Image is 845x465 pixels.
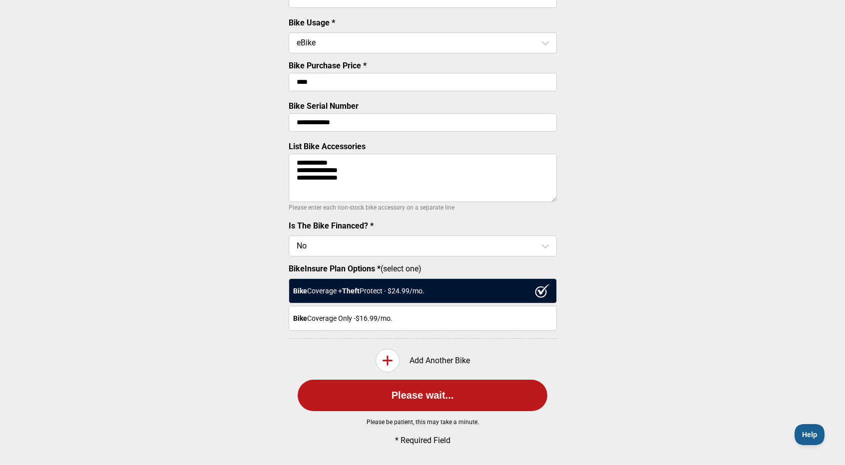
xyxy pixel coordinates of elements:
p: Please enter each non-stock bike accessory on a separate line [289,202,557,214]
div: Add Another Bike [289,349,557,372]
iframe: Toggle Customer Support [795,424,825,445]
label: List Bike Accessories [289,142,366,151]
img: ux1sgP1Haf775SAghJI38DyDlYP+32lKFAAAAAElFTkSuQmCC [535,284,550,298]
strong: Bike [293,314,307,322]
label: Bike Serial Number [289,101,359,111]
p: Please be patient, this may take a minute. [273,419,572,426]
p: * Required Field [305,436,540,445]
label: (select one) [289,264,557,273]
label: Bike Usage * [289,18,335,27]
div: Coverage + Protect - $ 24.99 /mo. [289,278,557,303]
strong: Theft [342,287,360,295]
strong: Bike [293,287,307,295]
strong: BikeInsure Plan Options * [289,264,381,273]
button: Please wait... [298,380,547,411]
div: Coverage Only - $16.99 /mo. [289,306,557,331]
label: Is The Bike Financed? * [289,221,374,231]
label: Bike Purchase Price * [289,61,367,70]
